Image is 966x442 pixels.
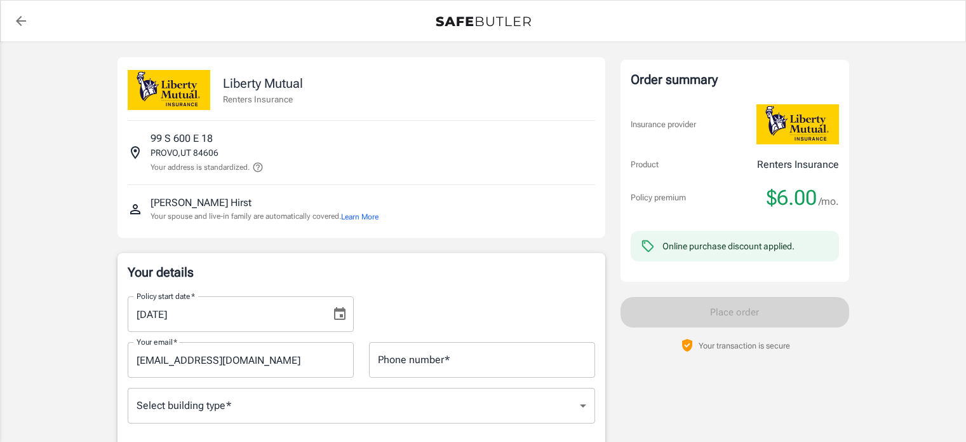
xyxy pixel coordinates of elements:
[699,340,790,352] p: Your transaction is secure
[137,291,195,301] label: Policy start date
[631,118,696,131] p: Insurance provider
[128,202,143,217] svg: Insured person
[631,191,686,204] p: Policy premium
[137,336,177,347] label: Your email
[128,145,143,160] svg: Insured address
[631,158,659,171] p: Product
[756,104,839,144] img: Liberty Mutual
[369,342,595,378] input: Enter number
[223,93,303,106] p: Renters Insurance
[8,8,34,34] a: back to quotes
[128,296,322,332] input: MM/DD/YYYY
[128,342,354,378] input: Enter email
[151,195,252,211] p: [PERSON_NAME] Hirst
[341,211,379,223] button: Learn More
[151,162,250,173] p: Your address is standardized.
[151,211,379,223] p: Your spouse and live-in family are automatically covered.
[223,74,303,93] p: Liberty Mutual
[327,301,352,327] button: Choose date, selected date is Sep 17, 2025
[819,193,839,211] span: /mo.
[151,131,213,146] p: 99 S 600 E 18
[767,185,817,211] span: $6.00
[662,240,795,252] div: Online purchase discount applied.
[128,70,210,110] img: Liberty Mutual
[128,263,595,281] p: Your details
[757,157,839,172] p: Renters Insurance
[631,70,839,89] div: Order summary
[151,146,218,159] p: PROVO , UT 84606
[436,17,531,27] img: Back to quotes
